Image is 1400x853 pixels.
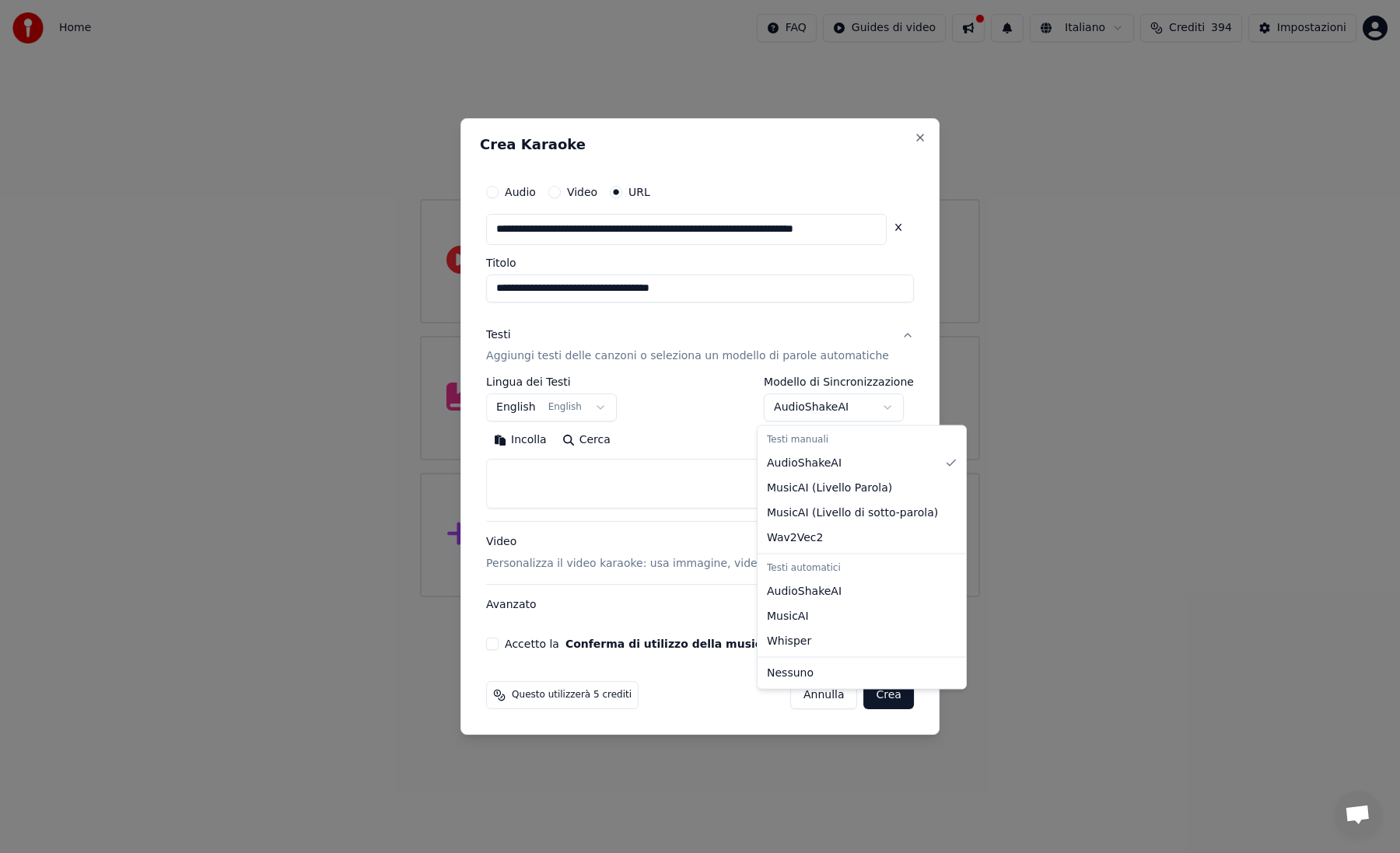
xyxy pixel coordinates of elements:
[761,557,963,579] div: Testi automatici
[767,665,814,680] span: Nessuno
[767,608,809,624] span: MusicAI
[767,583,842,599] span: AudioShakeAI
[767,455,842,470] span: AudioShakeAI
[767,530,823,545] span: Wav2Vec2
[761,429,963,451] div: Testi manuali
[767,505,938,520] span: MusicAI ( Livello di sotto-parola )
[767,633,811,648] span: Whisper
[767,480,892,495] span: MusicAI ( Livello Parola )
